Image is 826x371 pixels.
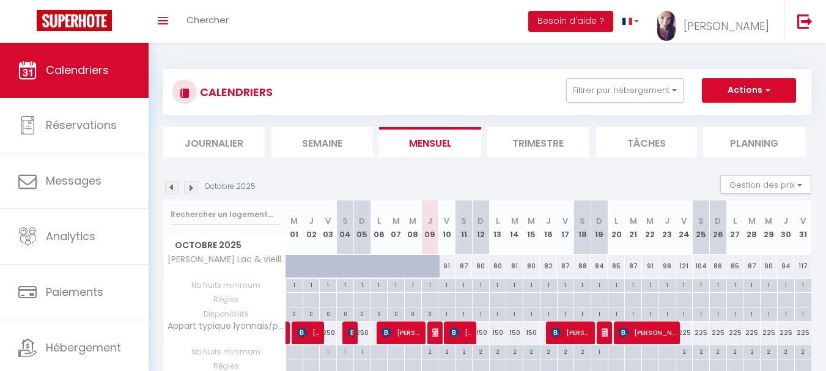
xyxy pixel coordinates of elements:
[574,255,591,277] div: 88
[625,307,641,319] div: 1
[591,279,608,290] div: 1
[562,215,568,227] abbr: V
[703,127,805,157] li: Planning
[795,307,811,319] div: 1
[489,200,506,255] th: 13
[642,200,659,255] th: 22
[540,279,557,290] div: 1
[702,78,796,103] button: Actions
[164,345,286,359] span: Nb Nuits minimum
[309,215,314,227] abbr: J
[523,200,540,255] th: 15
[46,117,117,133] span: Réservations
[205,181,256,193] p: Octobre 2025
[511,215,518,227] abbr: M
[422,307,438,319] div: 0
[46,229,95,244] span: Analytics
[37,10,112,31] img: Super Booking
[166,255,288,264] span: [PERSON_NAME] Lac & vieille ville [MEDICAL_DATA] avec grande terrasse
[487,127,589,157] li: Trimestre
[778,307,794,319] div: 1
[472,255,489,277] div: 80
[164,237,286,254] span: Octobre 2025
[297,321,320,344] span: [PERSON_NAME]
[558,279,574,290] div: 1
[693,345,709,357] div: 2
[166,321,288,331] span: Appart typique lyonnais/parking
[421,200,438,255] th: 09
[676,321,693,344] div: 225
[642,307,658,319] div: 1
[557,255,574,277] div: 87
[354,307,371,319] div: 0
[574,200,591,255] th: 18
[353,321,371,344] div: 250
[709,200,726,255] th: 26
[377,215,381,227] abbr: L
[438,345,455,357] div: 2
[405,200,422,255] th: 08
[506,321,523,344] div: 150
[337,200,354,255] th: 04
[591,255,608,277] div: 84
[676,307,693,319] div: 1
[540,307,557,319] div: 1
[602,321,607,344] span: dates
[303,307,320,319] div: 0
[506,255,523,277] div: 81
[743,307,760,319] div: 1
[551,321,591,344] span: [PERSON_NAME]
[164,293,286,306] span: Règles
[665,215,669,227] abbr: J
[726,200,743,255] th: 27
[558,307,574,319] div: 1
[761,321,778,344] div: 225
[761,307,777,319] div: 1
[354,279,371,290] div: 1
[197,78,273,106] h3: CALENDRIERS
[608,307,625,319] div: 1
[427,215,432,227] abbr: J
[320,200,337,255] th: 03
[761,345,777,357] div: 2
[478,215,484,227] abbr: D
[726,321,743,344] div: 225
[171,204,279,226] input: Rechercher un logement...
[794,255,811,277] div: 117
[777,255,794,277] div: 94
[523,279,540,290] div: 1
[506,279,523,290] div: 1
[271,127,374,157] li: Semaine
[710,307,726,319] div: 1
[726,255,743,277] div: 85
[800,215,806,227] abbr: V
[164,279,286,292] span: Nb Nuits minimum
[676,200,693,255] th: 24
[608,200,625,255] th: 20
[658,255,676,277] div: 98
[743,321,761,344] div: 225
[473,279,489,290] div: 1
[715,215,721,227] abbr: D
[642,279,658,290] div: 1
[382,321,421,344] span: [PERSON_NAME]
[388,307,404,319] div: 0
[777,321,794,344] div: 225
[490,345,506,357] div: 2
[709,255,726,277] div: 86
[455,307,472,319] div: 1
[444,215,449,227] abbr: V
[371,200,388,255] th: 06
[337,307,353,319] div: 0
[438,255,455,277] div: 91
[379,127,481,157] li: Mensuel
[540,200,557,255] th: 16
[625,255,642,277] div: 87
[777,200,794,255] th: 30
[371,307,388,319] div: 0
[320,345,336,357] div: 1
[472,321,489,344] div: 150
[580,215,585,227] abbr: S
[523,321,540,344] div: 150
[596,127,698,157] li: Tâches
